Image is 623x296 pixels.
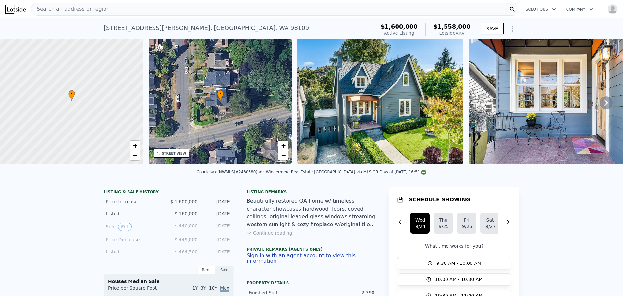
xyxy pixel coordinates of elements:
span: $1,558,000 [434,23,470,30]
a: Zoom in [278,141,288,150]
div: Listed [106,249,164,255]
span: $ 449,000 [175,237,198,242]
div: Fri [462,217,471,223]
a: Zoom out [278,150,288,160]
span: • [68,91,75,97]
span: $1,600,000 [381,23,418,30]
button: Show Options [506,22,519,35]
div: Private Remarks (Agents Only) [247,247,376,253]
div: Courtesy of NWMLS (#2430380) and Windermere Real Estate [GEOGRAPHIC_DATA] via MLS GRID as of [DAT... [197,170,427,174]
img: avatar [607,4,618,14]
button: 10:00 AM - 10:30 AM [397,273,511,286]
div: 9/24 [415,223,424,230]
div: [DATE] [203,237,232,243]
div: [DATE] [203,199,232,205]
div: Price Increase [106,199,164,205]
div: • [217,90,224,101]
span: $ 1,600,000 [170,199,198,204]
a: Zoom out [130,150,140,160]
button: Sign in with an agent account to view this information [247,253,376,264]
div: Wed [415,217,424,223]
button: View historical data [118,223,132,231]
button: Sat9/27 [480,213,500,234]
span: 10:00 AM - 10:30 AM [435,276,483,283]
div: Listing remarks [247,189,376,195]
button: 9:30 AM - 10:00 AM [397,257,511,269]
div: Lotside ARV [434,30,470,36]
div: Sale [215,266,234,274]
div: [DATE] [203,223,232,231]
img: Sale: 169730746 Parcel: 98132707 [297,39,463,164]
button: Continue reading [247,230,292,236]
span: Active Listing [384,31,414,36]
div: Rent [197,266,215,274]
div: 9/27 [485,223,495,230]
button: Company [561,4,598,15]
div: 9/26 [462,223,471,230]
button: Wed9/24 [410,213,430,234]
span: $ 464,500 [175,249,198,254]
img: NWMLS Logo [421,170,426,175]
div: [STREET_ADDRESS][PERSON_NAME] , [GEOGRAPHIC_DATA] , WA 98109 [104,23,309,32]
div: • [68,90,75,101]
span: − [133,151,137,159]
span: $ 160,000 [175,211,198,216]
div: [DATE] [203,249,232,255]
div: Listed [106,211,164,217]
div: Sat [485,217,495,223]
button: Thu9/25 [434,213,453,234]
span: + [281,141,286,149]
div: Finished Sqft [249,290,311,296]
div: Sold [106,223,164,231]
span: 1Y [192,285,198,290]
div: Thu [439,217,448,223]
span: 3Y [201,285,206,290]
div: LISTING & SALE HISTORY [104,189,234,196]
button: SAVE [481,23,504,34]
span: Search an address or region [31,5,110,13]
div: [DATE] [203,211,232,217]
span: 9:30 AM - 10:00 AM [436,260,481,266]
span: 10Y [209,285,217,290]
div: Property details [247,280,376,286]
div: Price per Square Foot [108,285,169,295]
div: Price Decrease [106,237,164,243]
div: Beautifully restored QA home w/ timeless character showcases hardwood floors, coved ceilings, ori... [247,197,376,228]
span: Max [220,285,229,292]
span: • [217,91,224,97]
div: STREET VIEW [162,151,186,156]
span: $ 440,000 [175,223,198,228]
button: Solutions [520,4,561,15]
h1: SCHEDULE SHOWING [409,196,470,204]
div: 2,390 [311,290,374,296]
img: Lotside [5,5,26,14]
div: Houses Median Sale [108,278,229,285]
div: 9/25 [439,223,448,230]
a: Zoom in [130,141,140,150]
span: − [281,151,286,159]
button: Fri9/26 [457,213,476,234]
p: What time works for you? [397,243,511,249]
span: + [133,141,137,149]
